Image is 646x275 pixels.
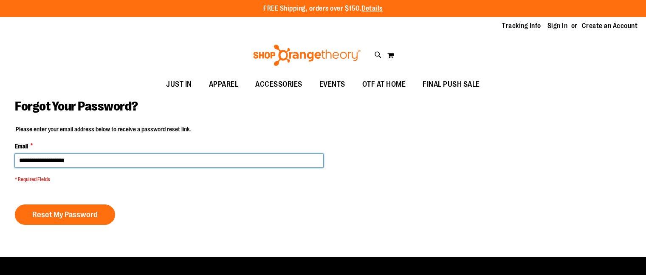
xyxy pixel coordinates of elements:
span: OTF AT HOME [362,75,406,94]
a: APPAREL [200,75,247,94]
span: EVENTS [319,75,345,94]
img: Shop Orangetheory [252,45,362,66]
a: Tracking Info [502,21,541,31]
a: ACCESSORIES [247,75,311,94]
span: ACCESSORIES [255,75,302,94]
span: APPAREL [209,75,239,94]
a: OTF AT HOME [354,75,415,94]
span: * Required Fields [15,176,323,183]
a: FINAL PUSH SALE [414,75,488,94]
span: Reset My Password [32,210,98,219]
a: Create an Account [582,21,638,31]
a: Details [361,5,383,12]
a: EVENTS [311,75,354,94]
button: Reset My Password [15,204,115,225]
legend: Please enter your email address below to receive a password reset link. [15,125,192,133]
a: JUST IN [158,75,200,94]
span: Email [15,142,28,150]
a: Sign In [547,21,568,31]
p: FREE Shipping, orders over $150. [263,4,383,14]
span: Forgot Your Password? [15,99,138,113]
span: FINAL PUSH SALE [423,75,480,94]
span: JUST IN [166,75,192,94]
